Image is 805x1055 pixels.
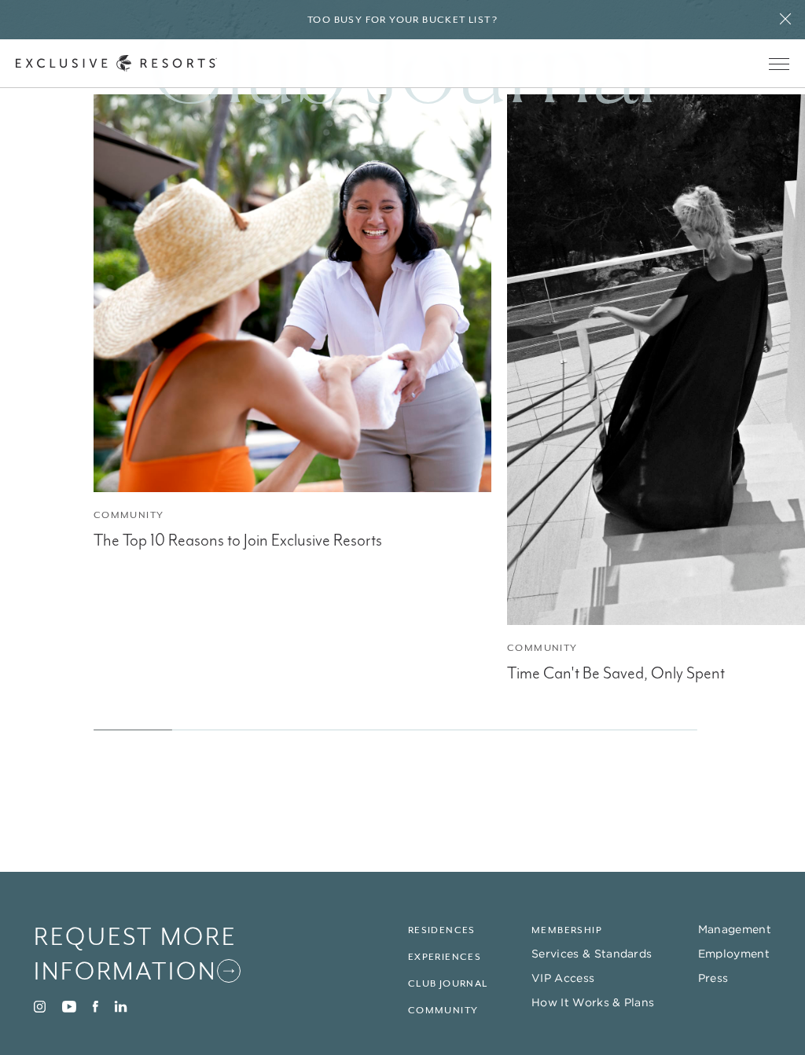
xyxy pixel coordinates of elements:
a: Experiences [408,951,481,962]
iframe: Qualified Messenger [789,1039,805,1055]
a: Membership [531,925,602,936]
h6: Too busy for your bucket list? [307,13,498,28]
a: Employment [698,947,770,961]
a: CommunityThe Top 10 Reasons to Join Exclusive Resorts [94,94,491,550]
button: Open navigation [769,58,789,69]
a: Press [698,971,729,985]
div: Community [94,508,491,523]
a: Management [698,922,771,936]
a: Request More Information [34,919,303,989]
div: The Top 10 Reasons to Join Exclusive Resorts [94,527,491,550]
a: Community [408,1005,479,1016]
a: Residences [408,925,476,936]
a: VIP Access [531,971,594,985]
a: Services & Standards [531,947,652,961]
a: Club Journal [408,978,488,989]
a: How It Works & Plans [531,995,654,1009]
